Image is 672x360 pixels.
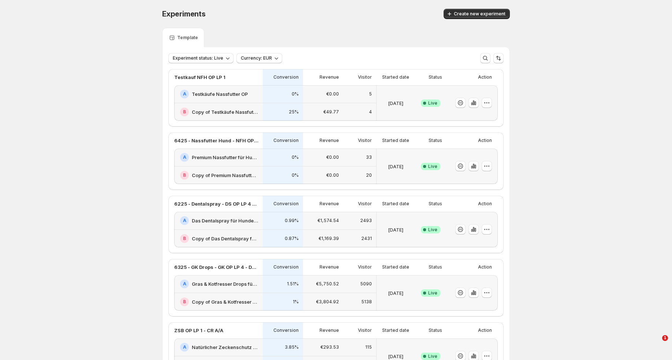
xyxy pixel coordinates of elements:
[285,344,299,350] p: 3.85%
[358,138,372,143] p: Visitor
[320,138,339,143] p: Revenue
[366,154,372,160] p: 33
[285,236,299,241] p: 0.87%
[192,108,258,116] h2: Copy of Testkäufe Nassfutter OP
[273,327,299,333] p: Conversion
[428,100,437,106] span: Live
[320,201,339,207] p: Revenue
[192,235,258,242] h2: Copy of Das Dentalspray für Hunde: Jetzt Neukunden Deal sichern!-v1
[183,154,186,160] h2: A
[429,201,442,207] p: Status
[360,281,372,287] p: 5090
[316,281,339,287] p: €5,750.52
[320,264,339,270] p: Revenue
[273,138,299,143] p: Conversion
[388,353,403,360] p: [DATE]
[428,290,437,296] span: Live
[361,236,372,241] p: 2431
[326,172,339,178] p: €0.00
[174,137,258,144] p: 6425 - Nassfutter Hund - NFH OP LP 1 - Offer - 3 vs. 2
[192,280,258,288] h2: Gras & Kotfresser Drops für Hunde: Jetzt Neukunden Deal sichern!-v1
[273,264,299,270] p: Conversion
[454,11,505,17] span: Create new experiment
[320,344,339,350] p: €293.53
[428,353,437,359] span: Live
[174,74,225,81] p: Testkauf NFH OP LP 1
[174,263,258,271] p: 6325 - GK Drops - GK OP LP 4 - Design - (1,3,6) vs. (CFO)
[273,74,299,80] p: Conversion
[292,91,299,97] p: 0%
[292,154,299,160] p: 0%
[183,236,186,241] h2: B
[388,100,403,107] p: [DATE]
[174,327,223,334] p: ZSB OP LP 1 - CR A/A
[174,200,258,207] p: 6225 - Dentalspray - DS OP LP 4 - Offer - (1,3,6) vs. (CFO)
[382,138,409,143] p: Started date
[365,344,372,350] p: 115
[320,74,339,80] p: Revenue
[429,264,442,270] p: Status
[183,91,186,97] h2: A
[478,138,492,143] p: Action
[358,264,372,270] p: Visitor
[192,172,258,179] h2: Copy of Premium Nassfutter für Hunde: Jetzt Neukunden Deal sichern!
[382,264,409,270] p: Started date
[366,172,372,178] p: 20
[388,163,403,170] p: [DATE]
[444,9,510,19] button: Create new experiment
[478,201,492,207] p: Action
[429,327,442,333] p: Status
[388,289,403,297] p: [DATE]
[241,55,272,61] span: Currency: EUR
[177,35,198,41] p: Template
[183,281,186,287] h2: A
[287,281,299,287] p: 1.51%
[236,53,282,63] button: Currency: EUR
[183,344,186,350] h2: A
[273,201,299,207] p: Conversion
[361,299,372,305] p: 5138
[382,74,409,80] p: Started date
[192,344,258,351] h2: Natürlicher Zeckenschutz für Hunde: Jetzt Neukunden Deal sichern!
[192,298,258,305] h2: Copy of Gras & Kotfresser Drops für Hunde: Jetzt Neukunden Deal sichern!-v1
[168,53,234,63] button: Experiment status: Live
[318,236,339,241] p: €1,169.39
[429,138,442,143] p: Status
[358,327,372,333] p: Visitor
[320,327,339,333] p: Revenue
[183,109,186,115] h2: B
[183,218,186,224] h2: A
[478,74,492,80] p: Action
[428,227,437,233] span: Live
[326,154,339,160] p: €0.00
[316,299,339,305] p: €3,804.92
[183,172,186,178] h2: B
[323,109,339,115] p: €49.77
[162,10,206,18] span: Experiments
[369,109,372,115] p: 4
[428,164,437,169] span: Live
[317,218,339,224] p: €1,574.54
[183,299,186,305] h2: B
[382,201,409,207] p: Started date
[369,91,372,97] p: 5
[662,335,668,341] span: 1
[293,299,299,305] p: 1%
[360,218,372,224] p: 2493
[285,218,299,224] p: 0.99%
[192,90,248,98] h2: Testkäufe Nassfutter OP
[192,217,258,224] h2: Das Dentalspray für Hunde: Jetzt Neukunden Deal sichern!-v1
[326,91,339,97] p: €0.00
[388,226,403,233] p: [DATE]
[382,327,409,333] p: Started date
[173,55,223,61] span: Experiment status: Live
[647,335,665,353] iframe: Intercom live chat
[192,154,258,161] h2: Premium Nassfutter für Hunde: Jetzt Neukunden Deal sichern!
[358,201,372,207] p: Visitor
[292,172,299,178] p: 0%
[429,74,442,80] p: Status
[493,53,504,63] button: Sort the results
[478,264,492,270] p: Action
[478,327,492,333] p: Action
[289,109,299,115] p: 25%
